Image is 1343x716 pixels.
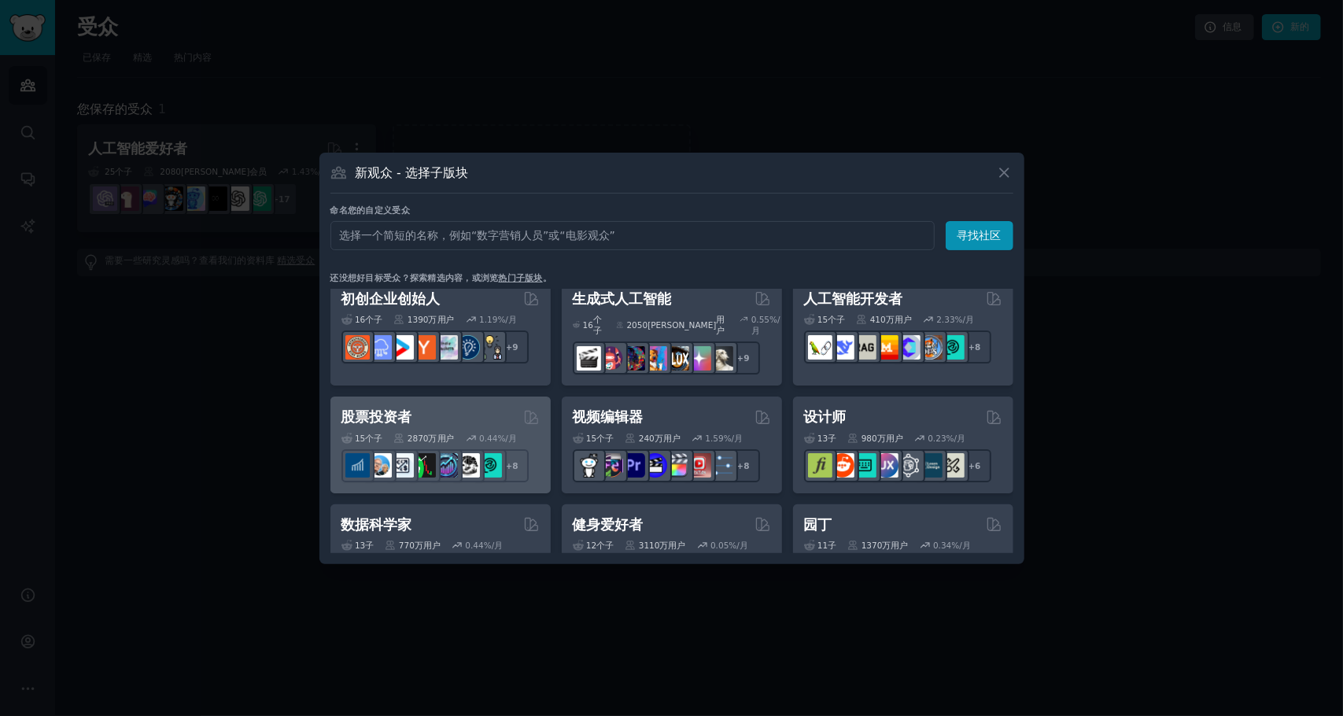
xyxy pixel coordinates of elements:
[896,335,921,360] img: 开源人工智能
[583,320,593,330] font: 16
[573,517,644,533] font: 健身爱好者
[599,453,623,478] img: 编辑
[389,335,414,360] img: 启动
[687,346,711,371] img: 星空
[573,409,644,425] font: 视频编辑器
[341,517,412,533] font: 数据科学家
[705,434,723,443] font: 1.59
[817,541,828,550] font: 11
[345,453,370,478] img: 股息
[918,453,943,478] img: 学习设计
[434,335,458,360] img: 独立黑客
[886,434,903,443] font: 用户
[577,453,601,478] img: GoPro
[479,315,497,324] font: 1.19
[586,434,596,443] font: 15
[817,315,828,324] font: 15
[736,353,743,363] font: +
[955,315,975,324] font: %/月
[830,335,854,360] img: DeepSeek
[874,453,898,478] img: 用户体验设计
[593,315,602,335] font: 个子
[408,315,437,324] font: 1390万
[621,346,645,371] img: 深梦
[573,291,672,307] font: 生成式人工智能
[577,346,601,371] img: 艾视频
[828,315,845,324] font: 个子
[639,434,663,443] font: 240万
[643,346,667,371] img: sdforall
[743,353,749,363] font: 9
[345,335,370,360] img: 创业者同行
[639,541,669,550] font: 3110万
[478,453,502,478] img: 技术分析
[852,453,876,478] img: UI设计
[852,335,876,360] img: 抹布
[389,453,414,478] img: 外汇
[355,315,365,324] font: 16
[341,409,412,425] font: 股票投资者
[355,165,468,180] font: 新观众 - 选择子版块
[710,541,729,550] font: 0.05
[411,335,436,360] img: ycombinator
[499,273,543,282] a: 热门子版块
[399,541,423,550] font: 770万
[709,453,733,478] img: 后期制作
[465,541,483,550] font: 0.44
[478,335,502,360] img: 发展我的业务
[830,453,854,478] img: 标志设计
[456,335,480,360] img: 创业
[918,335,943,360] img: 伊尔莫普斯
[936,315,954,324] font: 2.33
[665,453,689,478] img: finalcutpro
[940,335,965,360] img: 人工智能开发者协会
[828,434,836,443] font: 子
[423,541,441,550] font: 用户
[736,461,743,471] font: +
[896,453,921,478] img: 用户体验
[891,541,909,550] font: 用户
[729,541,749,550] font: %/月
[586,541,596,550] font: 12
[663,434,681,443] font: 用户
[599,346,623,371] img: dalle2
[330,273,499,282] font: 还没想好目标受众？探索精选内容，或浏览
[505,461,512,471] font: +
[968,461,975,471] font: +
[365,315,382,324] font: 个子
[669,541,686,550] font: 用户
[627,320,717,330] font: 2050[PERSON_NAME]
[862,434,886,443] font: 980万
[456,453,480,478] img: 波段交易
[940,453,965,478] img: 用户体验设计
[895,315,912,324] font: 用户
[330,205,410,215] font: 命名您的自定义受众
[643,453,667,478] img: 视频编辑器
[862,541,891,550] font: 1370万
[498,434,518,443] font: %/月
[498,315,518,324] font: %/月
[946,221,1013,250] button: 寻找社区
[367,335,392,360] img: 软件即服务
[434,453,458,478] img: 股票和交易
[975,342,980,352] font: 8
[828,541,836,550] font: 子
[687,453,711,478] img: Youtube 视频
[957,229,1002,242] font: 寻找社区
[512,342,518,352] font: 9
[365,541,374,550] font: 子
[874,335,898,360] img: 米斯特拉尔人工智能
[952,541,972,550] font: %/月
[804,291,903,307] font: 人工智能开发者
[743,461,749,471] font: 8
[411,453,436,478] img: 贸易
[968,342,975,352] font: +
[665,346,689,371] img: FluxAI
[946,434,966,443] font: %/月
[484,541,504,550] font: %/月
[355,541,365,550] font: 13
[543,273,552,282] font: 。
[341,291,441,307] font: 初创企业创始人
[365,434,382,443] font: 个子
